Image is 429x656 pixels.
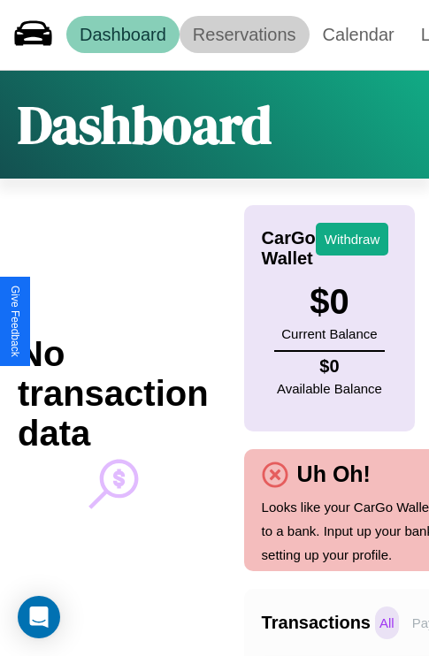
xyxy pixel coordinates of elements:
[18,596,60,638] div: Open Intercom Messenger
[262,613,371,633] h4: Transactions
[180,16,310,53] a: Reservations
[262,228,316,269] h4: CarGo Wallet
[9,286,21,357] div: Give Feedback
[281,322,377,346] p: Current Balance
[277,377,382,400] p: Available Balance
[288,461,379,487] h4: Uh Oh!
[316,223,389,256] button: Withdraw
[18,334,209,454] h2: No transaction data
[375,606,399,639] p: All
[310,16,408,53] a: Calendar
[66,16,180,53] a: Dashboard
[277,356,382,377] h4: $ 0
[18,88,272,161] h1: Dashboard
[281,282,377,322] h3: $ 0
